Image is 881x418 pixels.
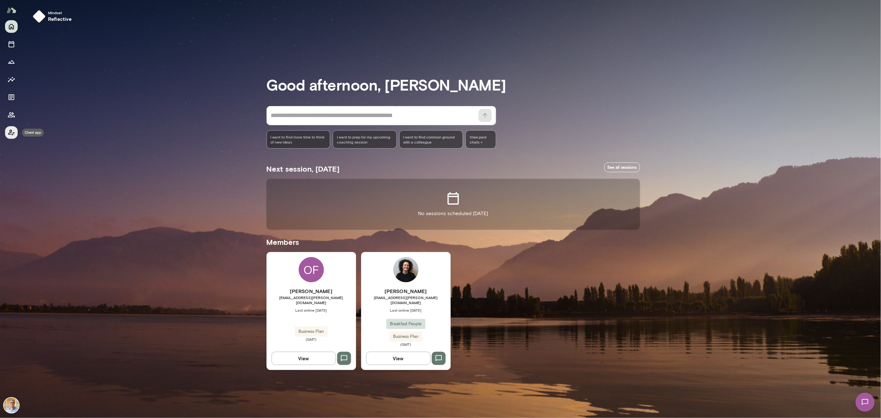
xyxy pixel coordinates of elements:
button: View [366,352,431,365]
button: Members [5,109,18,121]
button: Growth Plan [5,56,18,68]
img: Deana Murfitt [393,257,419,282]
button: Mindsetreflective [30,8,77,25]
h5: Members [267,237,640,247]
button: Insights [5,73,18,86]
span: Last online [DATE] [361,308,451,313]
a: See all sessions [604,162,640,172]
h5: Next session, [DATE] [267,164,340,174]
img: mindset [33,10,45,23]
span: Last online [DATE] [267,308,356,313]
img: Mento [6,4,16,16]
button: Client app [5,126,18,139]
span: (GMT) [267,337,356,342]
span: I want to prep for my upcoming coaching session [337,134,393,144]
span: Mindset [48,10,72,15]
span: Breakfast People [386,321,426,327]
span: [EMAIL_ADDRESS][PERSON_NAME][DOMAIN_NAME] [361,295,451,305]
button: View [272,352,336,365]
h6: [PERSON_NAME] [361,287,451,295]
span: I want to find more time to think of new ideas [271,134,326,144]
span: I want to find common ground with a colleague [403,134,459,144]
span: Business Plan [295,328,328,335]
span: (GMT) [361,342,451,347]
div: I want to find common ground with a colleague [399,130,463,149]
button: Documents [5,91,18,103]
img: Scott Bowie [4,398,19,413]
button: Home [5,20,18,33]
span: View past chats -> [466,130,496,149]
button: Sessions [5,38,18,50]
h3: Good afternoon, [PERSON_NAME] [267,76,640,93]
div: I want to find more time to think of new ideas [267,130,331,149]
h6: [PERSON_NAME] [267,287,356,295]
div: Client app [22,129,44,137]
div: I want to prep for my upcoming coaching session [333,130,397,149]
span: Business Plan [390,333,422,340]
div: OF [299,257,324,282]
span: [EMAIL_ADDRESS][PERSON_NAME][DOMAIN_NAME] [267,295,356,305]
h6: reflective [48,15,72,23]
p: No sessions scheduled [DATE] [418,210,488,217]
